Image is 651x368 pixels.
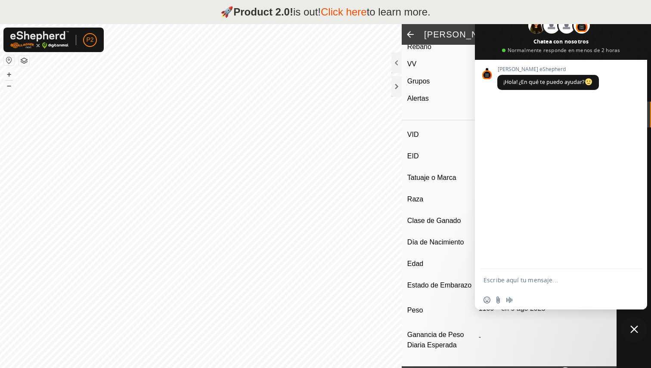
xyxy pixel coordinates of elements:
[506,297,513,303] span: Grabar mensaje de audio
[4,55,14,65] button: Restablecer Mapa
[424,29,617,40] h2: [PERSON_NAME]
[407,280,475,291] label: Estado de Embarazo
[4,80,14,91] button: –
[407,194,475,205] label: Raza
[4,69,14,80] button: +
[407,301,475,319] label: Peso
[484,297,490,303] span: Insertar un emoji
[407,43,431,50] label: Rebaño
[407,129,475,140] label: VID
[220,4,431,20] p: 🚀 is out! to learn more.
[497,66,599,72] span: [PERSON_NAME] eShepherd
[19,56,29,66] button: Capas del Mapa
[495,297,502,303] span: Enviar un archivo
[407,258,475,269] label: Edad
[407,330,475,350] label: Ganancia de Peso Diaria Esperada
[321,6,367,18] a: Click here
[407,237,475,248] label: Día de Nacimiento
[233,6,293,18] strong: Product 2.0!
[10,31,69,49] img: Logo Gallagher
[86,35,93,44] span: P2
[407,172,475,183] label: Tatuaje o Marca
[407,95,429,102] label: Alertas
[407,60,416,68] label: VV
[484,276,620,284] textarea: Escribe aquí tu mensaje...
[621,316,647,342] div: Cerrar el chat
[503,78,593,86] span: ¡Hola! ¿En qué te puedo ayudar?
[407,77,430,85] label: Grupos
[407,215,475,226] label: Clase de Ganado
[474,93,614,104] div: -
[474,76,614,87] div: -
[407,151,475,162] label: EID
